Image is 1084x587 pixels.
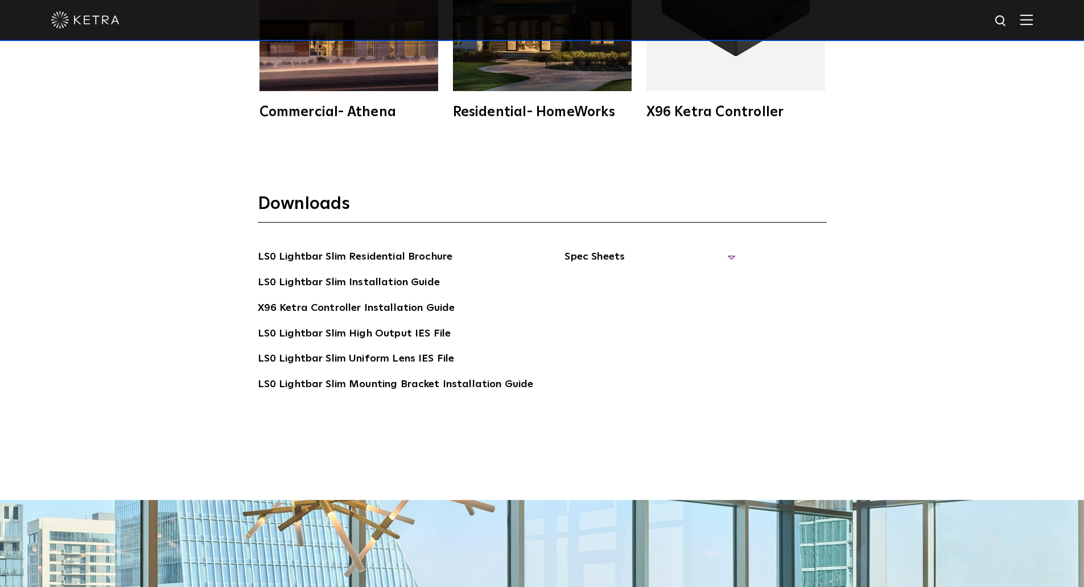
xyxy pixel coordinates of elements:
a: LS0 Lightbar Slim Residential Brochure [258,249,453,267]
div: Commercial- Athena [259,105,438,119]
span: Spec Sheets [564,249,735,274]
a: LS0 Lightbar Slim Mounting Bracket Installation Guide [258,376,534,395]
img: ketra-logo-2019-white [51,11,119,28]
div: X96 Ketra Controller [646,105,825,119]
h3: Downloads [258,193,827,223]
img: search icon [994,14,1008,28]
a: LS0 Lightbar Slim Uniform Lens IES File [258,351,455,369]
img: Hamburger%20Nav.svg [1020,14,1033,25]
a: LS0 Lightbar Slim High Output IES File [258,326,451,344]
a: LS0 Lightbar Slim Installation Guide [258,274,440,293]
a: X96 Ketra Controller Installation Guide [258,300,455,318]
div: Residential- HomeWorks [453,105,632,119]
